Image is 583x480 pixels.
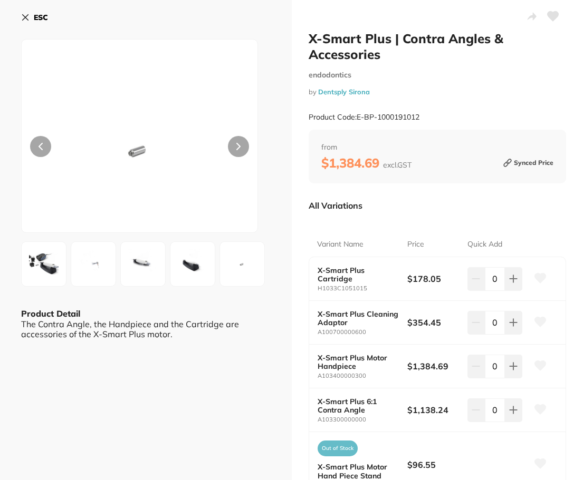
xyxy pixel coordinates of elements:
[318,373,407,379] small: A103400000300
[407,404,461,416] b: $1,138.24
[21,319,271,339] div: The Contra Angle, the Handpiece and the Cartridge are accessories of the X-Smart Plus motor.
[503,155,553,171] small: Synced Price
[407,317,461,328] b: $354.45
[174,245,212,283] img: Zw
[318,397,398,414] b: X-Smart Plus 6:1 Contra Angle
[309,113,419,122] small: Product Code: E-BP-1000191012
[318,440,358,456] span: Out of Stock
[34,13,48,22] b: ESC
[318,285,407,292] small: H1033C1051015
[321,155,412,171] b: $1,384.69
[21,308,80,319] b: Product Detail
[407,239,424,250] p: Price
[318,310,398,327] b: X-Smart Plus Cleaning Adaptor
[21,8,48,26] button: ESC
[309,31,567,62] h2: X-Smart Plus | Contra Angles & Accessories
[74,245,112,283] img: MDAwMC5qcGc
[124,245,162,283] img: MC5qcGc
[321,142,554,153] span: from
[318,266,398,283] b: X-Smart Plus Cartridge
[25,245,63,283] img: Zw
[407,459,461,471] b: $96.55
[309,88,567,96] small: by
[318,416,407,423] small: A103300000000
[467,239,502,250] p: Quick Add
[309,71,567,80] small: endodontics
[318,463,398,479] b: X-Smart Plus Motor Hand Piece Stand
[407,273,461,285] b: $178.05
[223,245,261,283] img: NS5qcGc
[309,200,362,211] p: All Variations
[318,329,407,336] small: A100700000600
[383,160,412,170] span: excl. GST
[318,87,370,96] a: Dentsply Sirona
[318,354,398,370] b: X-Smart Plus Motor Handpiece
[407,360,461,372] b: $1,384.69
[317,239,364,250] p: Variant Name
[69,66,210,232] img: NS5qcGc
